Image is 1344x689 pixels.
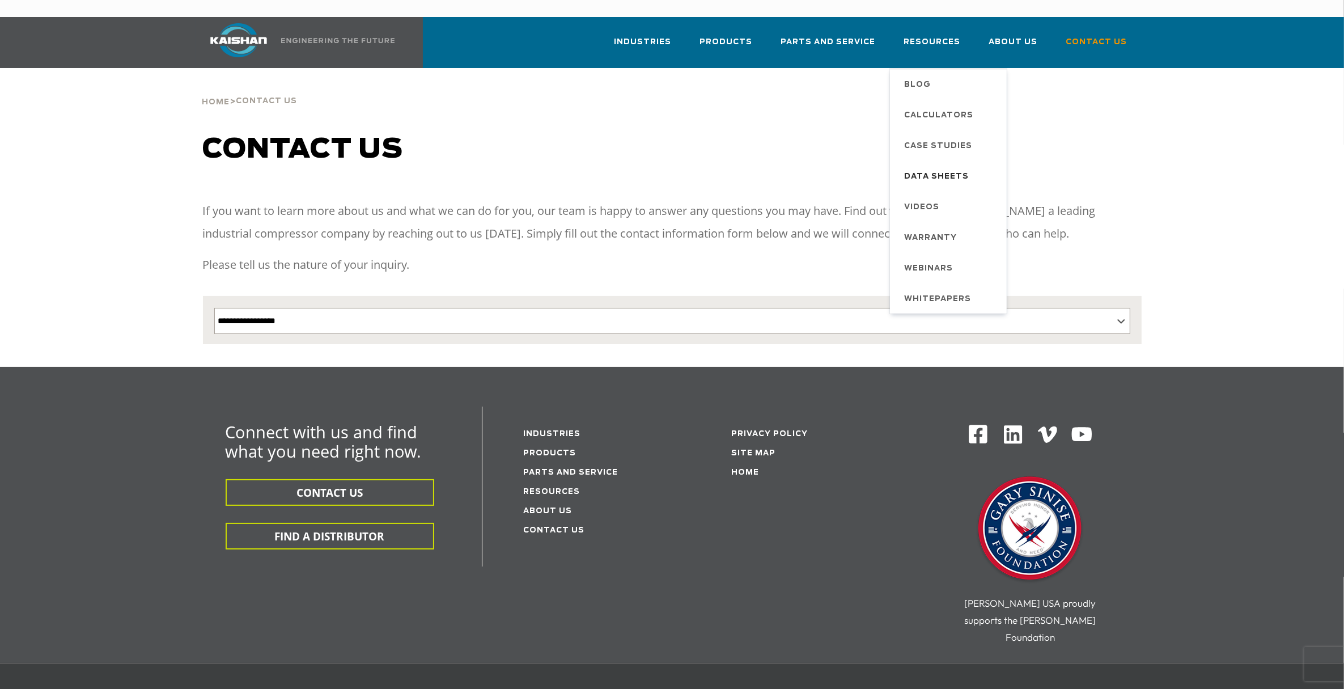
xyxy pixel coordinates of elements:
[973,473,1087,586] img: Gary Sinise Foundation
[226,523,434,549] button: FIND A DISTRIBUTOR
[893,283,1007,314] a: Whitepapers
[524,527,585,534] a: Contact Us
[893,252,1007,283] a: Webinars
[989,27,1038,66] a: About Us
[202,99,230,106] span: Home
[731,450,775,457] a: Site Map
[226,479,434,506] button: CONTACT US
[524,450,576,457] a: Products
[524,469,618,476] a: Parts and service
[968,424,989,445] img: Facebook
[203,136,404,163] span: Contact us
[893,222,1007,252] a: Warranty
[281,38,395,43] img: Engineering the future
[1066,36,1127,49] span: Contact Us
[905,167,969,187] span: Data Sheets
[905,198,940,217] span: Videos
[1066,27,1127,66] a: Contact Us
[781,27,876,66] a: Parts and Service
[614,36,672,49] span: Industries
[893,130,1007,160] a: Case Studies
[781,36,876,49] span: Parts and Service
[893,69,1007,99] a: Blog
[700,27,753,66] a: Products
[700,36,753,49] span: Products
[905,106,974,125] span: Calculators
[614,27,672,66] a: Industries
[989,36,1038,49] span: About Us
[731,430,808,438] a: Privacy Policy
[226,421,422,462] span: Connect with us and find what you need right now.
[202,68,298,111] div: >
[203,253,1142,276] p: Please tell us the nature of your inquiry.
[236,98,298,105] span: Contact Us
[904,27,961,66] a: Resources
[1002,424,1024,446] img: Linkedin
[964,597,1096,643] span: [PERSON_NAME] USA proudly supports the [PERSON_NAME] Foundation
[905,137,973,156] span: Case Studies
[905,259,953,278] span: Webinars
[905,75,931,95] span: Blog
[524,430,581,438] a: Industries
[203,200,1142,245] p: If you want to learn more about us and what we can do for you, our team is happy to answer any qu...
[524,488,580,496] a: Resources
[731,469,759,476] a: Home
[202,96,230,107] a: Home
[905,290,972,309] span: Whitepapers
[905,229,957,248] span: Warranty
[1038,426,1057,443] img: Vimeo
[196,17,397,68] a: Kaishan USA
[893,191,1007,222] a: Videos
[893,99,1007,130] a: Calculators
[1071,424,1093,446] img: Youtube
[196,23,281,57] img: kaishan logo
[893,160,1007,191] a: Data Sheets
[524,508,573,515] a: About Us
[904,36,961,49] span: Resources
